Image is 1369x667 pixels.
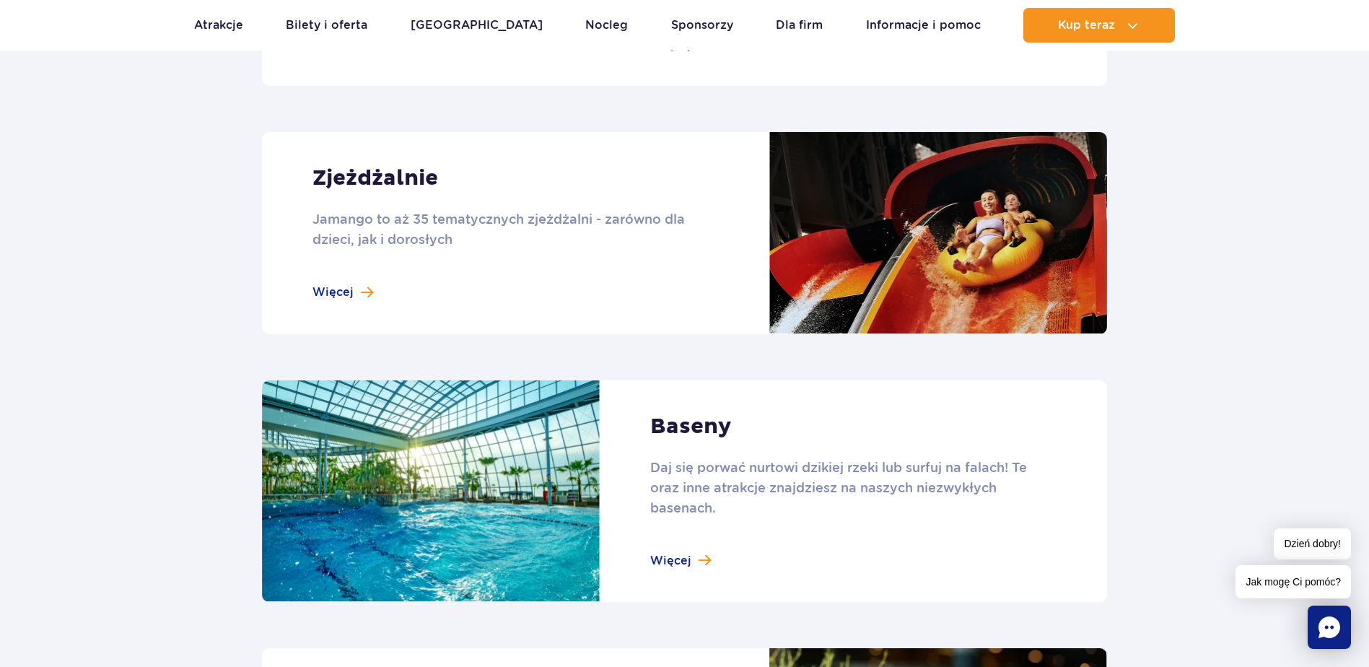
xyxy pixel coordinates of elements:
[411,8,543,43] a: [GEOGRAPHIC_DATA]
[1235,565,1351,598] span: Jak mogę Ci pomóc?
[286,8,367,43] a: Bilety i oferta
[776,8,823,43] a: Dla firm
[1308,606,1351,649] div: Chat
[1058,19,1115,32] span: Kup teraz
[1023,8,1175,43] button: Kup teraz
[194,8,243,43] a: Atrakcje
[671,8,733,43] a: Sponsorzy
[585,8,628,43] a: Nocleg
[1274,528,1351,559] span: Dzień dobry!
[866,8,981,43] a: Informacje i pomoc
